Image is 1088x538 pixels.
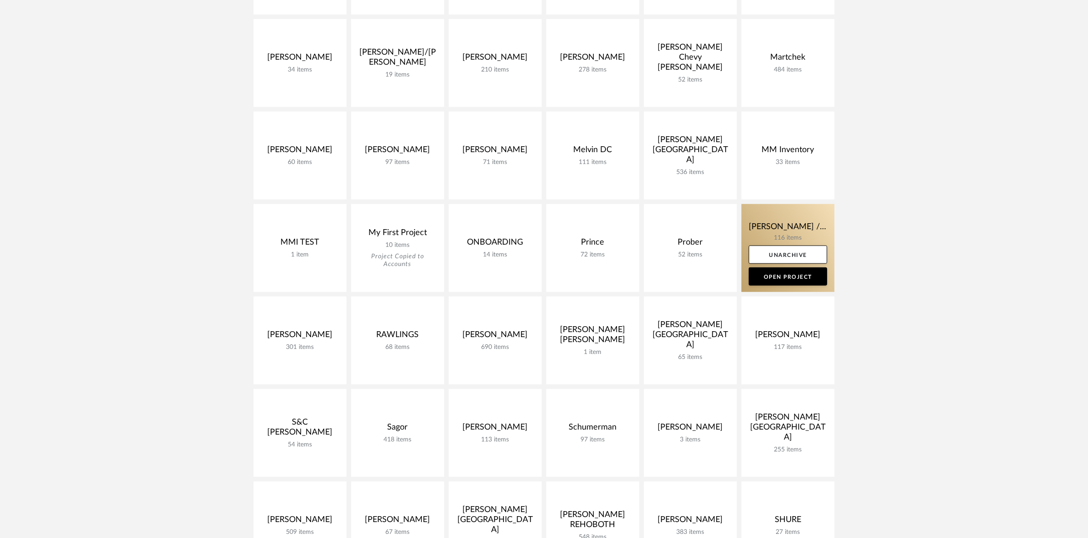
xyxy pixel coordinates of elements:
[651,515,730,528] div: [PERSON_NAME]
[651,251,730,259] div: 52 items
[358,228,437,241] div: My First Project
[358,330,437,343] div: RAWLINGS
[749,246,827,264] a: Unarchive
[554,66,632,74] div: 278 items
[358,422,437,436] div: Sagor
[456,237,534,251] div: ONBOARDING
[651,42,730,76] div: [PERSON_NAME] Chevy [PERSON_NAME]
[261,145,339,159] div: [PERSON_NAME]
[554,159,632,166] div: 111 items
[554,422,632,436] div: Schumerman
[554,436,632,444] div: 97 items
[456,436,534,444] div: 113 items
[749,66,827,74] div: 484 items
[261,528,339,536] div: 509 items
[358,436,437,444] div: 418 items
[749,52,827,66] div: Martchek
[358,47,437,71] div: [PERSON_NAME]/[PERSON_NAME]
[358,528,437,536] div: 67 items
[554,251,632,259] div: 72 items
[261,52,339,66] div: [PERSON_NAME]
[651,422,730,436] div: [PERSON_NAME]
[749,145,827,159] div: MM Inventory
[358,71,437,79] div: 19 items
[456,330,534,343] div: [PERSON_NAME]
[358,515,437,528] div: [PERSON_NAME]
[456,159,534,166] div: 71 items
[261,515,339,528] div: [PERSON_NAME]
[456,422,534,436] div: [PERSON_NAME]
[261,66,339,74] div: 34 items
[456,52,534,66] div: [PERSON_NAME]
[554,145,632,159] div: Melvin DC
[456,145,534,159] div: [PERSON_NAME]
[749,330,827,343] div: [PERSON_NAME]
[261,441,339,449] div: 54 items
[261,343,339,351] div: 301 items
[554,237,632,251] div: Prince
[358,253,437,268] div: Project Copied to Accounts
[749,515,827,528] div: SHURE
[358,241,437,249] div: 10 items
[261,417,339,441] div: S&C [PERSON_NAME]
[749,412,827,446] div: [PERSON_NAME][GEOGRAPHIC_DATA]
[261,330,339,343] div: [PERSON_NAME]
[651,76,730,84] div: 52 items
[749,159,827,166] div: 33 items
[651,320,730,354] div: [PERSON_NAME][GEOGRAPHIC_DATA]
[651,436,730,444] div: 3 items
[456,343,534,351] div: 690 items
[651,528,730,536] div: 383 items
[651,135,730,169] div: [PERSON_NAME][GEOGRAPHIC_DATA]
[749,446,827,454] div: 255 items
[749,528,827,536] div: 27 items
[749,343,827,351] div: 117 items
[358,145,437,159] div: [PERSON_NAME]
[651,237,730,251] div: Prober
[554,510,632,533] div: [PERSON_NAME] REHOBOTH
[358,343,437,351] div: 68 items
[554,52,632,66] div: [PERSON_NAME]
[554,348,632,356] div: 1 item
[358,159,437,166] div: 97 items
[749,267,827,286] a: Open Project
[651,169,730,176] div: 536 items
[456,66,534,74] div: 210 items
[456,251,534,259] div: 14 items
[554,325,632,348] div: [PERSON_NAME] [PERSON_NAME]
[651,354,730,361] div: 65 items
[261,237,339,251] div: MMI TEST
[261,159,339,166] div: 60 items
[261,251,339,259] div: 1 item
